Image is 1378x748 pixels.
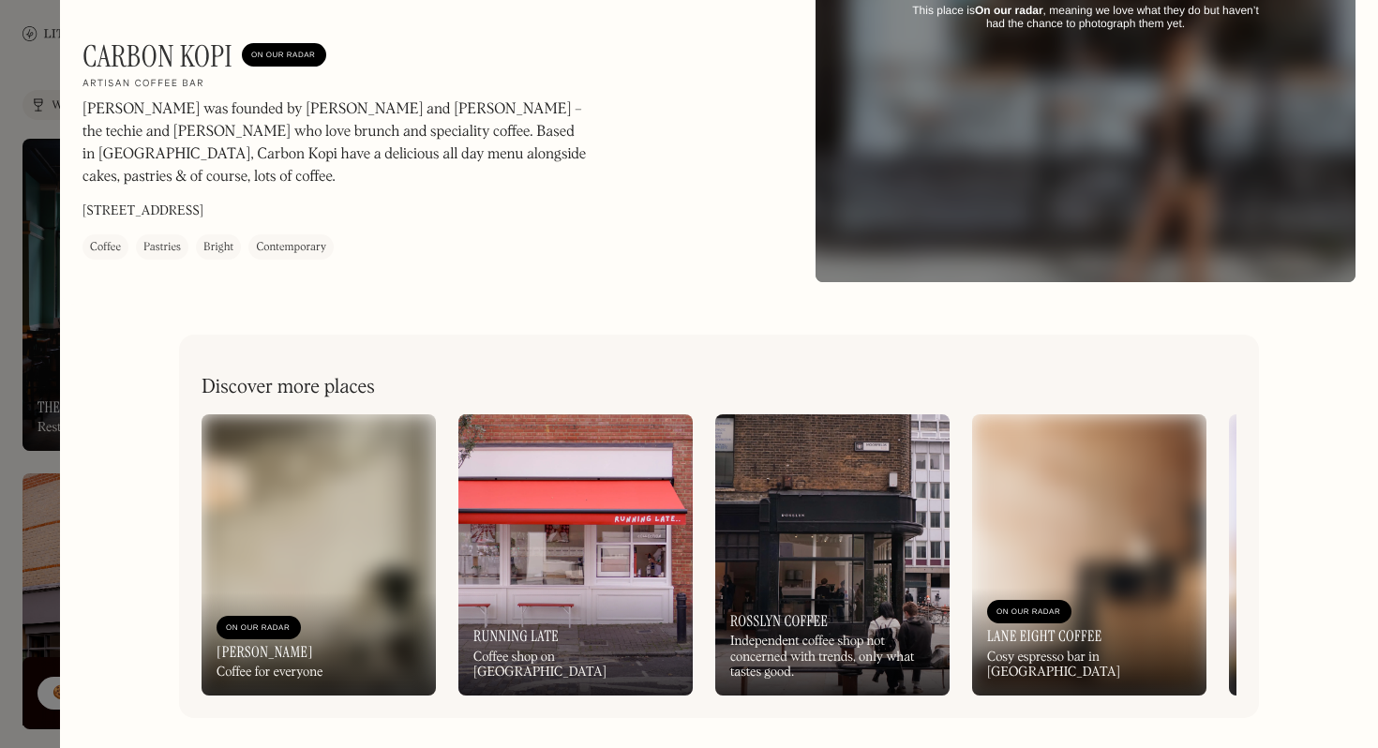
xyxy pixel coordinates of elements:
[217,643,313,661] h3: [PERSON_NAME]
[226,619,292,637] div: On Our Radar
[715,414,950,696] a: Rosslyn CoffeeIndependent coffee shop not concerned with trends, only what tastes good.
[987,627,1102,645] h3: Lane Eight Coffee
[458,414,693,696] a: Running LateCoffee shop on [GEOGRAPHIC_DATA]
[203,238,233,257] div: Bright
[902,4,1269,31] div: This place is , meaning we love what they do but haven’t had the chance to photograph them yet.
[202,376,375,399] h2: Discover more places
[251,46,317,65] div: On Our Radar
[82,98,589,188] p: [PERSON_NAME] was founded by [PERSON_NAME] and [PERSON_NAME] – the techie and [PERSON_NAME] who l...
[82,78,204,91] h2: Artisan coffee bar
[987,650,1191,681] div: Cosy espresso bar in [GEOGRAPHIC_DATA]
[202,414,436,696] a: On Our Radar[PERSON_NAME]Coffee for everyone
[473,650,678,681] div: Coffee shop on [GEOGRAPHIC_DATA]
[82,202,203,221] p: [STREET_ADDRESS]
[82,38,232,74] h1: Carbon Kopi
[473,627,559,645] h3: Running Late
[256,238,326,257] div: Contemporary
[90,238,121,257] div: Coffee
[143,238,181,257] div: Pastries
[972,414,1206,696] a: On Our RadarLane Eight CoffeeCosy espresso bar in [GEOGRAPHIC_DATA]
[975,4,1043,17] strong: On our radar
[730,612,828,630] h3: Rosslyn Coffee
[730,634,935,681] div: Independent coffee shop not concerned with trends, only what tastes good.
[996,603,1062,621] div: On Our Radar
[217,665,322,681] div: Coffee for everyone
